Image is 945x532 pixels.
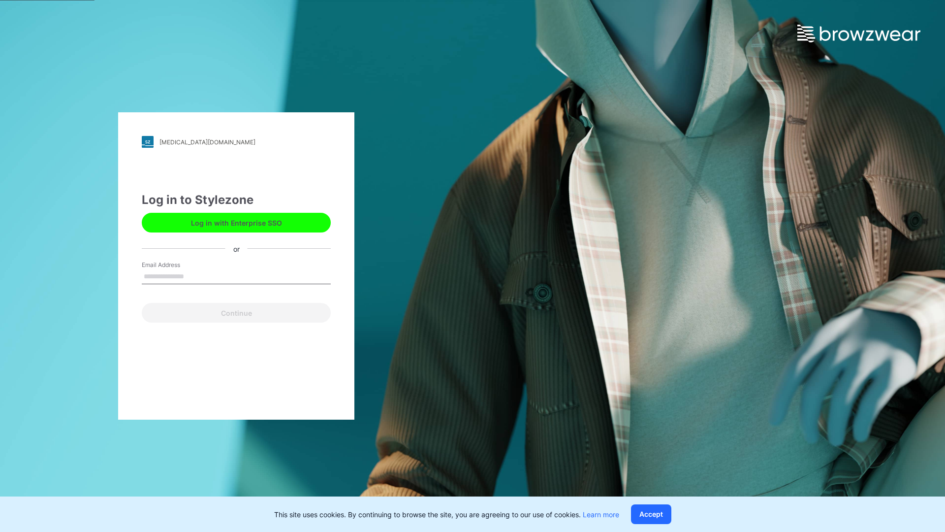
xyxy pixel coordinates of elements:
[225,243,248,254] div: or
[142,136,154,148] img: stylezone-logo.562084cfcfab977791bfbf7441f1a819.svg
[797,25,920,42] img: browzwear-logo.e42bd6dac1945053ebaf764b6aa21510.svg
[142,261,211,269] label: Email Address
[142,191,331,209] div: Log in to Stylezone
[142,213,331,233] button: Log in with Enterprise SSO
[583,510,619,519] a: Learn more
[274,509,619,520] p: This site uses cookies. By continuing to browse the site, you are agreeing to our use of cookies.
[631,504,671,524] button: Accept
[142,136,331,148] a: [MEDICAL_DATA][DOMAIN_NAME]
[159,138,255,146] div: [MEDICAL_DATA][DOMAIN_NAME]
